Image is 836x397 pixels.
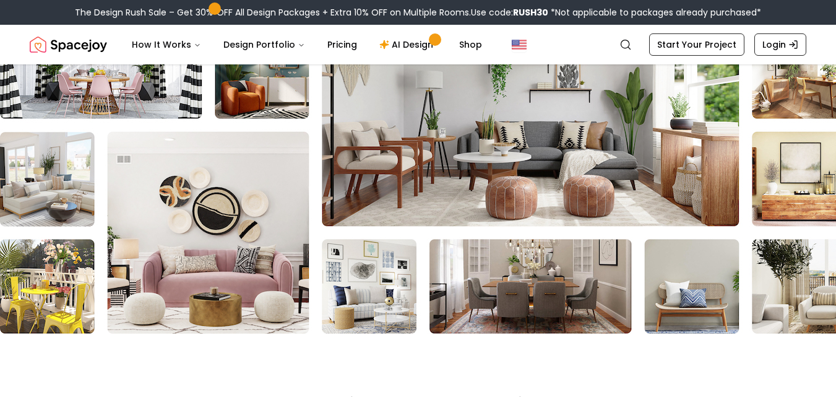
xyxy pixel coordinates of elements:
a: Shop [449,32,492,57]
nav: Main [122,32,492,57]
b: RUSH30 [513,6,548,19]
button: How It Works [122,32,211,57]
span: Use code: [471,6,548,19]
span: *Not applicable to packages already purchased* [548,6,761,19]
a: Start Your Project [649,33,744,56]
a: AI Design [369,32,447,57]
a: Spacejoy [30,32,107,57]
img: Spacejoy Logo [30,32,107,57]
a: Pricing [317,32,367,57]
button: Design Portfolio [213,32,315,57]
img: United States [512,37,527,52]
nav: Global [30,25,806,64]
a: Login [754,33,806,56]
div: The Design Rush Sale – Get 30% OFF All Design Packages + Extra 10% OFF on Multiple Rooms. [75,6,761,19]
